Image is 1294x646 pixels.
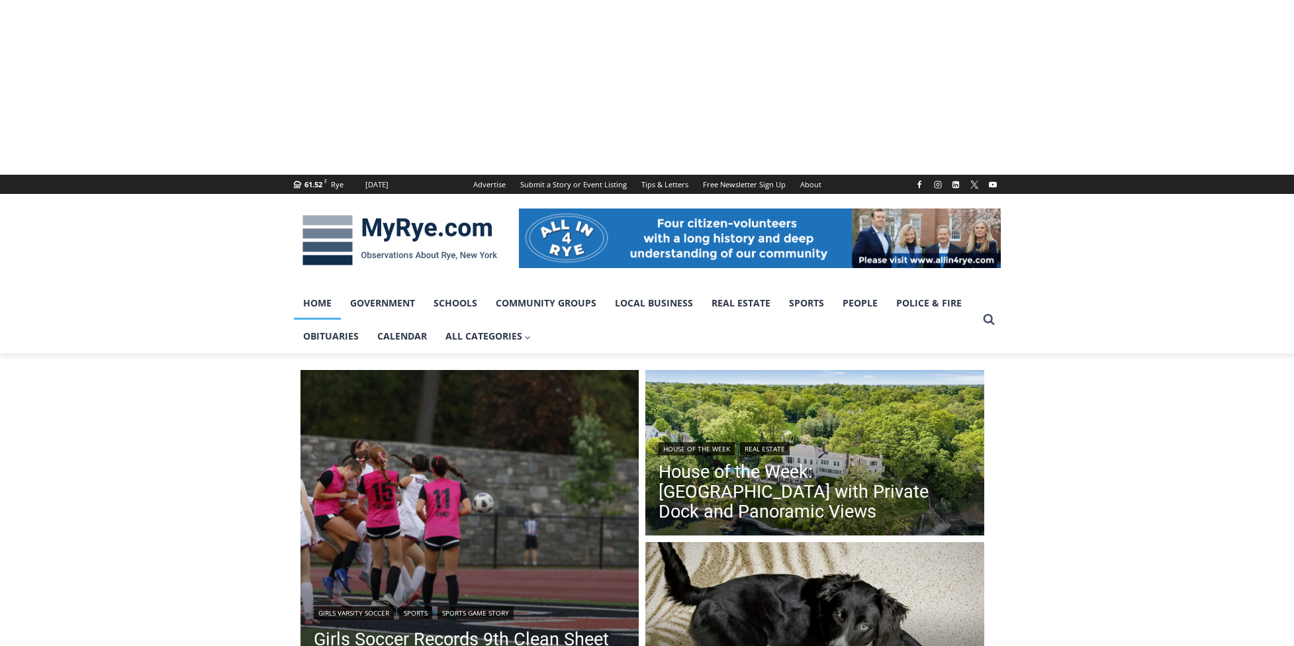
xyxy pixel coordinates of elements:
[438,606,514,620] a: Sports Game Story
[887,287,971,320] a: Police & Fire
[399,606,432,620] a: Sports
[294,206,506,275] img: MyRye.com
[833,287,887,320] a: People
[966,177,982,193] a: X
[659,462,971,522] a: House of the Week: [GEOGRAPHIC_DATA] with Private Dock and Panoramic Views
[365,179,389,191] div: [DATE]
[740,442,790,455] a: Real Estate
[659,442,735,455] a: House of the Week
[645,370,984,539] a: Read More House of the Week: Historic Rye Waterfront Estate with Private Dock and Panoramic Views
[606,287,702,320] a: Local Business
[645,370,984,539] img: 13 Kirby Lane, Rye
[930,177,946,193] a: Instagram
[486,287,606,320] a: Community Groups
[324,177,327,185] span: F
[780,287,833,320] a: Sports
[424,287,486,320] a: Schools
[436,320,541,353] a: All Categories
[702,287,780,320] a: Real Estate
[519,208,1001,268] img: All in for Rye
[696,175,793,194] a: Free Newsletter Sign Up
[341,287,424,320] a: Government
[314,606,394,620] a: Girls Varsity Soccer
[977,308,1001,332] button: View Search Form
[659,439,971,455] div: |
[314,604,626,620] div: | |
[331,179,344,191] div: Rye
[294,287,341,320] a: Home
[985,177,1001,193] a: YouTube
[466,175,829,194] nav: Secondary Navigation
[911,177,927,193] a: Facebook
[948,177,964,193] a: Linkedin
[793,175,829,194] a: About
[445,329,531,344] span: All Categories
[634,175,696,194] a: Tips & Letters
[513,175,634,194] a: Submit a Story or Event Listing
[368,320,436,353] a: Calendar
[294,320,368,353] a: Obituaries
[294,287,977,353] nav: Primary Navigation
[466,175,513,194] a: Advertise
[304,179,322,189] span: 61.52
